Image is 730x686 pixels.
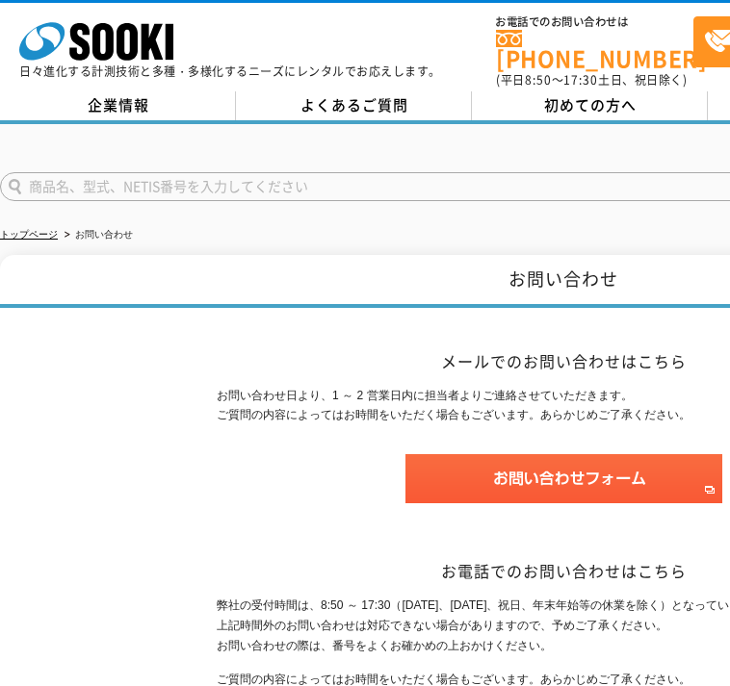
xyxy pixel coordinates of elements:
span: 初めての方へ [544,94,637,115]
span: 17:30 [563,71,598,89]
span: お電話でのお問い合わせは [496,16,693,28]
span: (平日 ～ 土日、祝日除く) [496,71,687,89]
a: [PHONE_NUMBER] [496,30,693,69]
img: お問い合わせフォーム [405,454,722,503]
a: よくあるご質問 [236,91,472,120]
span: 8:50 [525,71,552,89]
a: 初めての方へ [472,91,708,120]
a: お問い合わせフォーム [405,486,722,499]
p: 日々進化する計測技術と多種・多様化するニーズにレンタルでお応えします。 [19,65,441,77]
li: お問い合わせ [61,225,133,245]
